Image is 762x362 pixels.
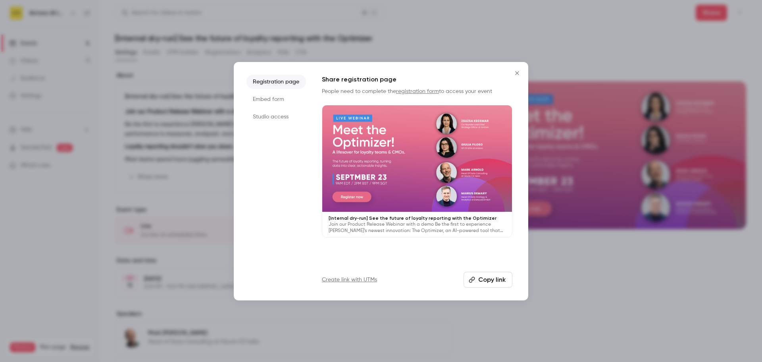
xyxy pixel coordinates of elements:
[246,92,306,106] li: Embed form
[329,215,506,221] p: [Internal dry-run] See the future of loyalty reporting with the Optimizer
[396,89,439,94] a: registration form
[246,75,306,89] li: Registration page
[464,272,512,288] button: Copy link
[322,276,377,284] a: Create link with UTMs
[246,110,306,124] li: Studio access
[322,105,512,238] a: [Internal dry-run] See the future of loyalty reporting with the OptimizerJoin our Product Release...
[322,75,512,84] h1: Share registration page
[329,221,506,234] p: Join our Product Release Webinar with a demo Be the first to experience [PERSON_NAME]’s newest in...
[322,87,512,95] p: People need to complete the to access your event
[509,65,525,81] button: Close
